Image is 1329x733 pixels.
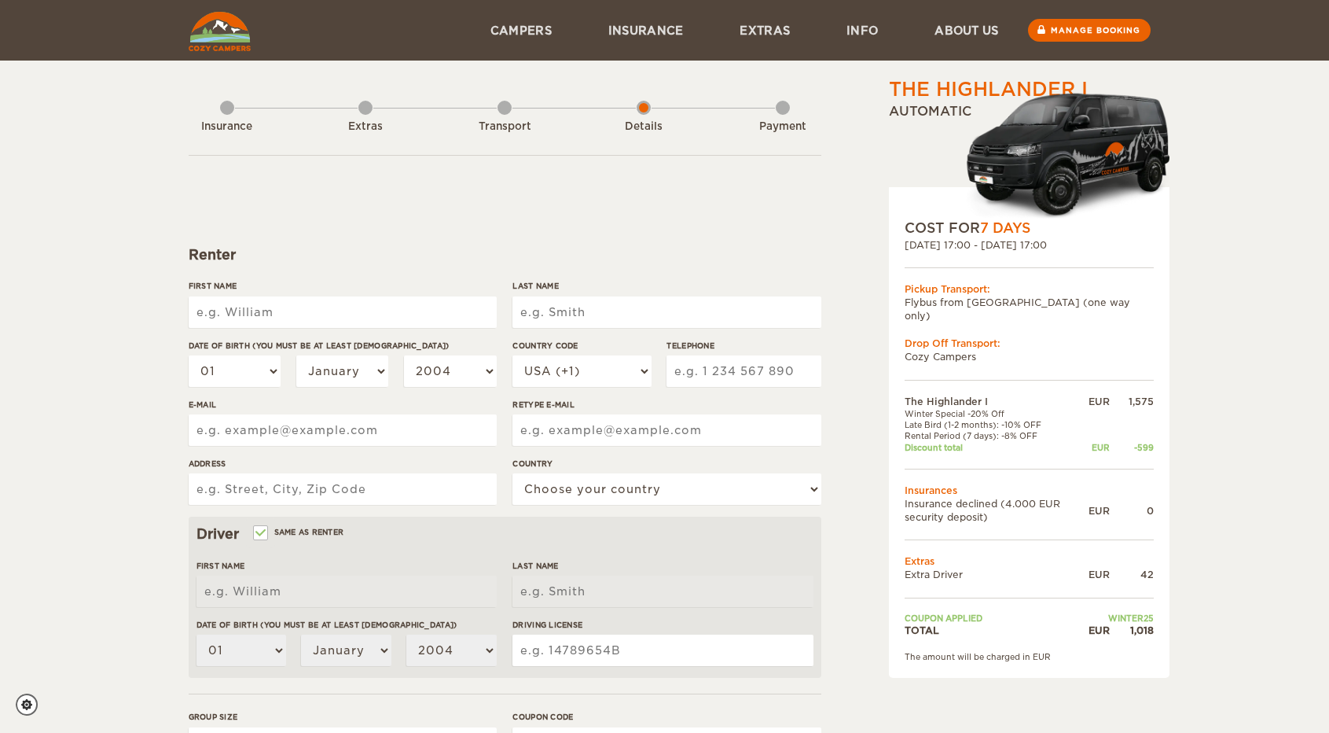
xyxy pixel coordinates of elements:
[255,529,265,540] input: Same as renter
[905,238,1154,252] div: [DATE] 17:00 - [DATE] 17:00
[512,635,813,666] input: e.g. 14789654B
[189,458,497,470] label: Address
[512,340,651,352] label: Country Code
[905,395,1089,408] td: The Highlander I
[189,414,497,446] input: e.g. example@example.com
[905,651,1154,662] div: The amount will be charged in EUR
[189,245,821,264] div: Renter
[196,525,813,543] div: Driver
[1089,504,1110,518] div: EUR
[905,419,1089,430] td: Late Bird (1-2 months): -10% OFF
[1089,442,1110,453] div: EUR
[1110,442,1154,453] div: -599
[980,220,1030,236] span: 7 Days
[512,619,813,631] label: Driving License
[905,613,1089,624] td: Coupon applied
[189,12,251,51] img: Cozy Campers
[905,282,1154,296] div: Pickup Transport:
[1089,613,1154,624] td: WINTER25
[189,340,497,352] label: Date of birth (You must be at least [DEMOGRAPHIC_DATA])
[512,399,821,411] label: Retype E-mail
[905,484,1154,497] td: Insurances
[952,90,1169,219] img: Cozy-3.png
[189,473,497,505] input: e.g. Street, City, Zip Code
[512,280,821,292] label: Last Name
[255,525,344,540] label: Same as renter
[1110,504,1154,518] div: 0
[905,568,1089,581] td: Extra Driver
[189,297,497,328] input: e.g. William
[512,560,813,572] label: Last Name
[1089,624,1110,637] div: EUR
[512,576,813,607] input: e.g. Smith
[905,624,1089,637] td: TOTAL
[889,76,1088,103] div: The Highlander I
[512,711,821,723] label: Coupon code
[196,576,497,607] input: e.g. William
[740,120,826,134] div: Payment
[1089,395,1110,408] div: EUR
[905,442,1089,453] td: Discount total
[666,355,821,387] input: e.g. 1 234 567 890
[196,619,497,631] label: Date of birth (You must be at least [DEMOGRAPHIC_DATA])
[905,554,1154,568] td: Extras
[184,120,270,134] div: Insurance
[189,711,497,723] label: Group size
[461,120,548,134] div: Transport
[905,296,1154,322] td: Flybus from [GEOGRAPHIC_DATA] (one way only)
[666,340,821,352] label: Telephone
[189,280,497,292] label: First Name
[905,350,1154,363] td: Cozy Campers
[1110,395,1154,408] div: 1,575
[196,560,497,572] label: First Name
[905,497,1089,524] td: Insurance declined (4.000 EUR security deposit)
[189,399,497,411] label: E-mail
[512,458,821,470] label: Country
[1110,624,1154,637] div: 1,018
[600,120,687,134] div: Details
[889,103,1169,219] div: Automatic
[1028,19,1151,42] a: Manage booking
[322,120,409,134] div: Extras
[512,297,821,328] input: e.g. Smith
[1089,568,1110,581] div: EUR
[512,414,821,446] input: e.g. example@example.com
[1110,568,1154,581] div: 42
[905,408,1089,419] td: Winter Special -20% Off
[905,430,1089,441] td: Rental Period (7 days): -8% OFF
[16,694,48,716] a: Cookie settings
[905,337,1154,350] div: Drop Off Transport:
[905,219,1154,238] div: COST FOR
